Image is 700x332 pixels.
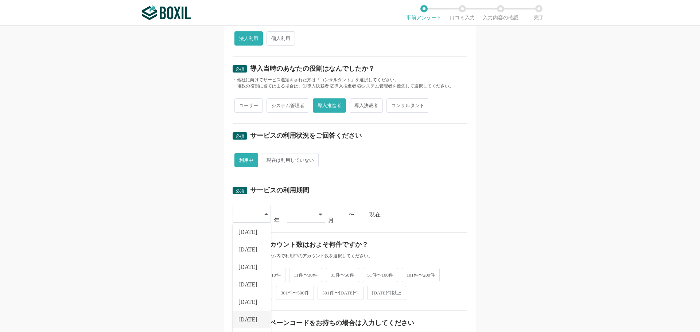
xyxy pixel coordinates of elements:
[328,218,334,223] div: 月
[234,98,263,113] span: ユーザー
[276,286,314,300] span: 301件〜500件
[236,67,244,72] span: 必須
[238,229,257,235] span: [DATE]
[386,98,429,113] span: コンサルタント
[262,153,319,167] span: 現在は利用していない
[238,299,257,305] span: [DATE]
[234,153,258,167] span: 利用中
[238,247,257,253] span: [DATE]
[250,187,309,194] div: サービスの利用期間
[481,5,520,20] li: 入力内容の確認
[363,268,398,282] span: 51件〜100件
[236,188,244,194] span: 必須
[443,5,481,20] li: 口コミ入力
[238,317,257,323] span: [DATE]
[350,98,383,113] span: 導入決裁者
[250,320,414,326] div: キャンペーンコードをお持ちの場合は入力してください
[267,98,309,113] span: システム管理者
[250,241,368,248] div: 利用アカウント数はおよそ何件ですか？
[233,77,467,83] div: ・他社に向けてサービス選定をされた方は「コンサルタント」を選択してください。
[236,134,244,139] span: 必須
[238,264,257,270] span: [DATE]
[267,31,295,46] span: 個人利用
[318,286,363,300] span: 501件〜[DATE]件
[349,212,354,218] div: 〜
[402,268,440,282] span: 101件〜200件
[234,31,263,46] span: 法人利用
[313,98,346,113] span: 導入推進者
[250,65,375,72] div: 導入当時のあなたの役割はなんでしたか？
[520,5,558,20] li: 完了
[142,5,191,20] img: ボクシルSaaS_ロゴ
[405,5,443,20] li: 事前アンケート
[369,212,467,218] div: 現在
[233,83,467,89] div: ・複数の役割に当てはまる場合は、①導入決裁者 ②導入推進者 ③システム管理者を優先して選択してください。
[367,286,406,300] span: [DATE]件以上
[233,253,467,259] div: ・社内もしくはチーム内で利用中のアカウント数を選択してください。
[289,268,322,282] span: 11件〜30件
[250,132,362,139] div: サービスの利用状況をご回答ください
[274,218,280,223] div: 年
[238,282,257,288] span: [DATE]
[326,268,359,282] span: 31件〜50件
